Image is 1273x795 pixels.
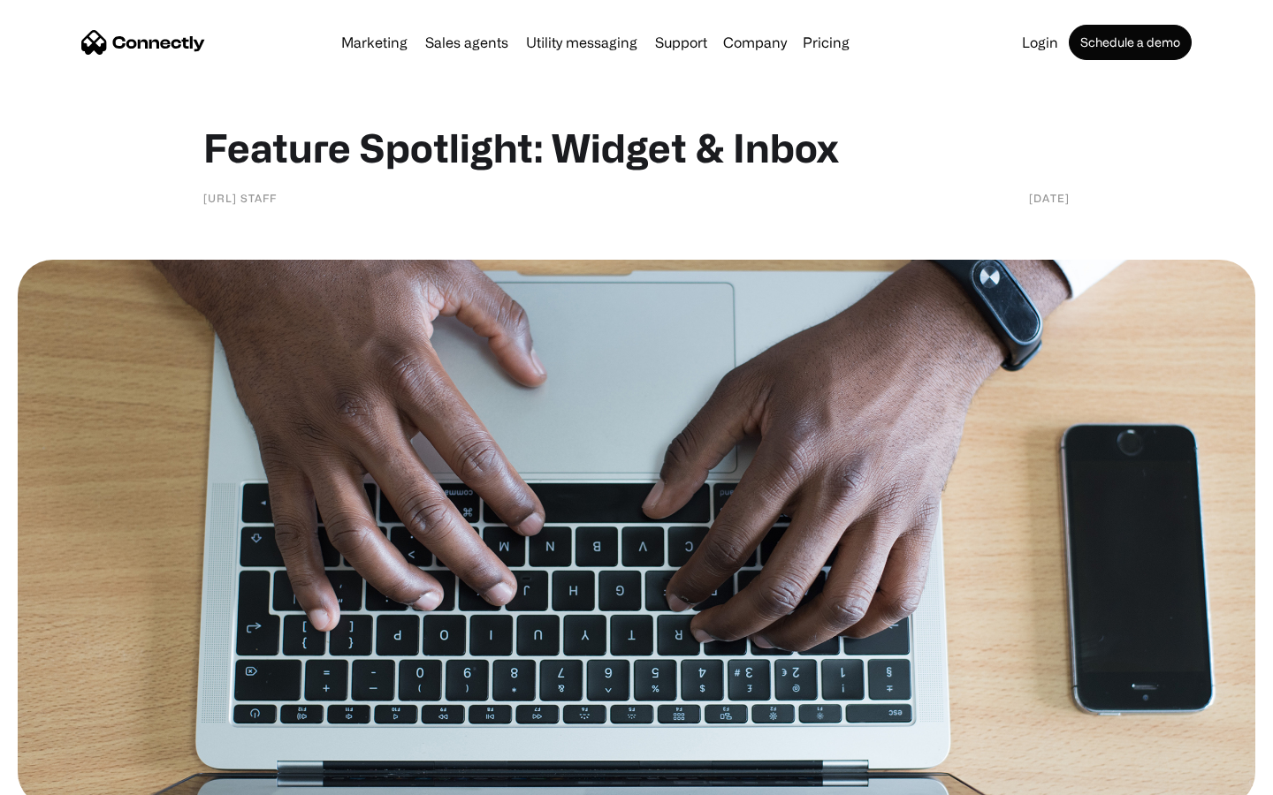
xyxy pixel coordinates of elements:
h1: Feature Spotlight: Widget & Inbox [203,124,1070,171]
a: Marketing [334,35,415,49]
div: [URL] staff [203,189,277,207]
a: Support [648,35,714,49]
div: [DATE] [1029,189,1070,207]
div: Company [723,30,787,55]
a: Pricing [796,35,857,49]
ul: Language list [35,764,106,789]
a: Utility messaging [519,35,644,49]
a: Login [1015,35,1065,49]
a: Sales agents [418,35,515,49]
a: Schedule a demo [1069,25,1192,60]
aside: Language selected: English [18,764,106,789]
